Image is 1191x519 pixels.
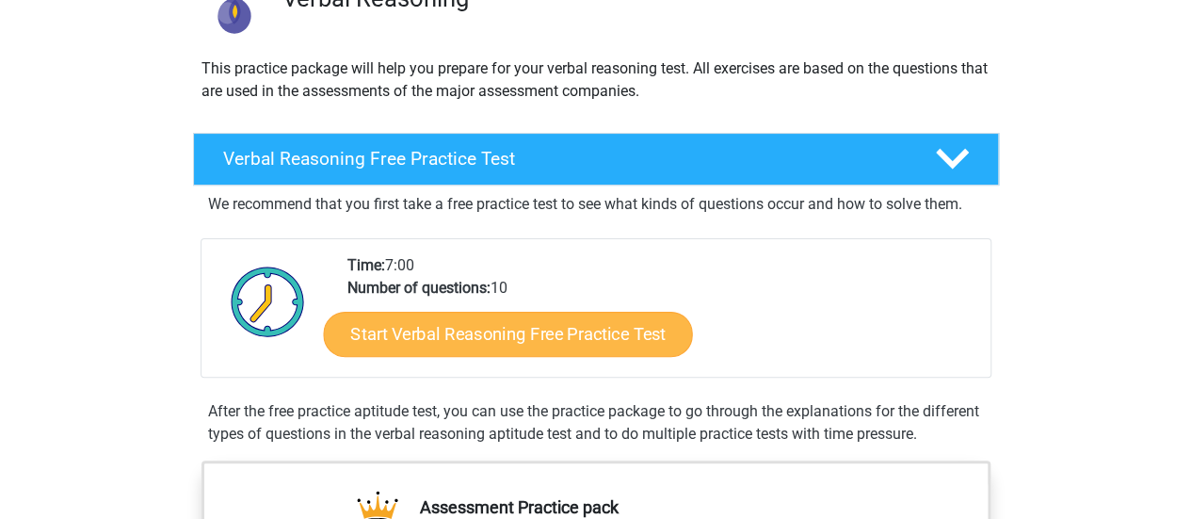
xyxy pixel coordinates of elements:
[347,279,491,297] b: Number of questions:
[185,133,1006,186] a: Verbal Reasoning Free Practice Test
[201,57,990,103] p: This practice package will help you prepare for your verbal reasoning test. All exercises are bas...
[347,256,385,274] b: Time:
[323,312,692,357] a: Start Verbal Reasoning Free Practice Test
[201,400,991,446] div: After the free practice aptitude test, you can use the practice package to go through the explana...
[208,193,984,216] p: We recommend that you first take a free practice test to see what kinds of questions occur and ho...
[220,254,315,349] img: Clock
[223,148,905,170] h4: Verbal Reasoning Free Practice Test
[333,254,990,377] div: 7:00 10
